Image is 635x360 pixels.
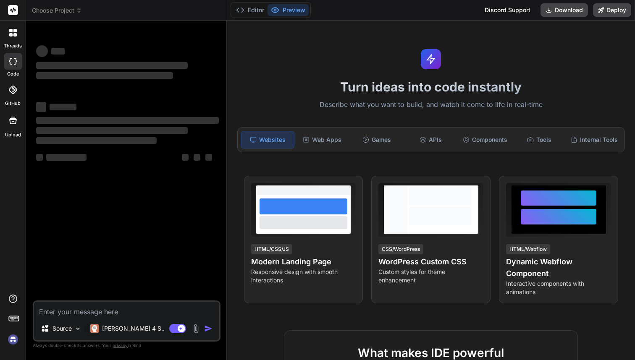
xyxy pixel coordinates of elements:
div: Discord Support [480,3,535,17]
p: [PERSON_NAME] 4 S.. [102,324,165,333]
div: Components [459,131,512,149]
span: ‌ [182,154,189,161]
label: Upload [5,131,21,138]
div: HTML/Webflow [506,244,550,254]
div: Tools [513,131,566,149]
div: CSS/WordPress [378,244,423,254]
button: Deploy [593,3,631,17]
span: ‌ [51,48,65,55]
img: Claude 4 Sonnet [90,324,99,333]
span: ‌ [36,127,188,134]
span: ‌ [36,102,46,112]
p: Responsive design with smooth interactions [251,268,356,284]
h4: WordPress Custom CSS [378,256,483,268]
button: Download [541,3,588,17]
p: Source [52,324,72,333]
p: Interactive components with animations [506,279,611,296]
h4: Dynamic Webflow Component [506,256,611,279]
span: ‌ [36,137,157,144]
span: ‌ [36,72,173,79]
span: ‌ [50,104,76,110]
p: Always double-check its answers. Your in Bind [33,342,220,350]
div: Internal Tools [567,131,621,149]
label: threads [4,42,22,50]
div: Web Apps [296,131,349,149]
div: HTML/CSS/JS [251,244,292,254]
span: ‌ [36,45,48,57]
span: ‌ [205,154,212,161]
button: Editor [233,4,268,16]
label: code [7,70,19,78]
img: icon [204,324,213,333]
div: Websites [241,131,294,149]
span: ‌ [194,154,200,161]
p: Custom styles for theme enhancement [378,268,483,284]
span: Choose Project [32,6,82,15]
span: privacy [113,343,128,348]
span: ‌ [36,154,43,161]
img: attachment [191,324,201,334]
img: signin [6,332,20,347]
span: ‌ [36,62,188,69]
span: ‌ [36,117,219,124]
span: ‌ [46,154,87,161]
label: GitHub [5,100,21,107]
div: Games [350,131,403,149]
button: Preview [268,4,309,16]
div: APIs [404,131,457,149]
img: Pick Models [74,325,81,332]
h4: Modern Landing Page [251,256,356,268]
p: Describe what you want to build, and watch it come to life in real-time [232,99,630,110]
h1: Turn ideas into code instantly [232,79,630,94]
